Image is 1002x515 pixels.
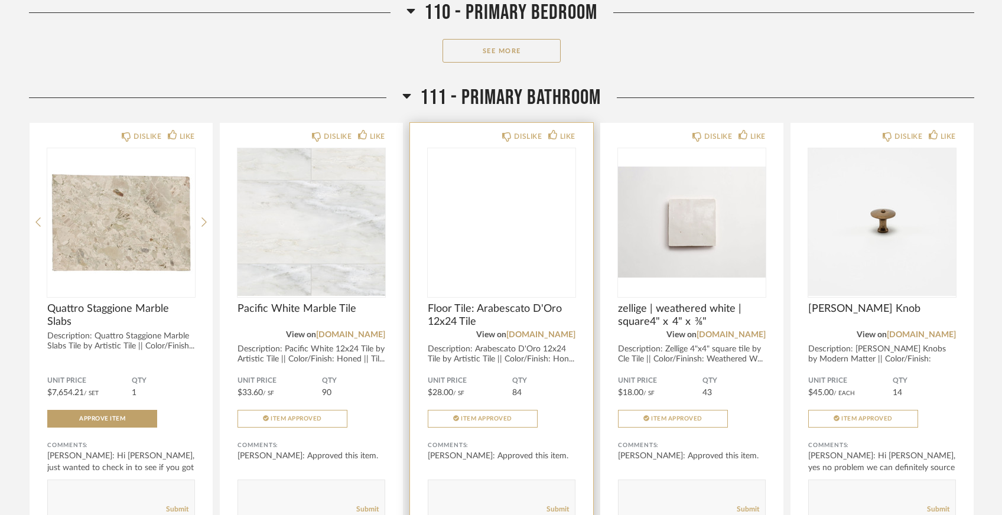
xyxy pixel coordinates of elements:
button: See More [443,39,561,63]
div: LIKE [560,131,575,142]
a: Submit [737,504,759,514]
span: / Set [84,390,99,396]
span: Unit Price [428,376,512,386]
span: Unit Price [618,376,702,386]
div: DISLIKE [704,131,732,142]
button: Item Approved [428,410,538,428]
a: [DOMAIN_NAME] [506,331,575,339]
button: Item Approved [808,410,918,428]
div: DISLIKE [134,131,161,142]
span: 84 [512,389,522,397]
div: Comments: [808,439,956,451]
div: LIKE [370,131,385,142]
div: Description: [PERSON_NAME] Knobs by Modern Matter || Color/Finish: Burnished Brass... [808,344,956,374]
div: Comments: [618,439,766,451]
span: QTY [702,376,766,386]
span: / Each [834,390,855,396]
span: Item Approved [651,416,702,422]
img: undefined [618,148,766,296]
button: Approve Item [47,410,157,428]
div: [PERSON_NAME]: Approved this item. [428,450,575,462]
span: View on [286,331,316,339]
div: [PERSON_NAME]: Approved this item. [618,450,766,462]
a: [DOMAIN_NAME] [697,331,766,339]
span: Item Approved [841,416,893,422]
a: [DOMAIN_NAME] [316,331,385,339]
span: 1 [132,389,136,397]
a: Submit [166,504,188,514]
span: Unit Price [47,376,132,386]
span: $18.00 [618,389,643,397]
div: [PERSON_NAME]: Hi [PERSON_NAME], yes no problem we can definitely source a soa... [808,450,956,485]
span: QTY [322,376,385,386]
span: Unit Price [238,376,322,386]
div: Description: Zellige 4"x4" square tile by Cle Tile || Color/Fininsh: Weathered W... [618,344,766,364]
img: undefined [47,148,195,296]
div: LIKE [180,131,195,142]
a: Submit [927,504,949,514]
span: $33.60 [238,389,263,397]
span: QTY [512,376,575,386]
span: Approve Item [79,416,125,422]
img: undefined [238,148,385,296]
span: Pacific White Marble Tile [238,302,385,315]
div: LIKE [750,131,766,142]
span: QTY [132,376,195,386]
span: View on [857,331,887,339]
a: [DOMAIN_NAME] [887,331,956,339]
div: Comments: [47,439,195,451]
img: undefined [808,148,956,296]
span: View on [666,331,697,339]
button: Item Approved [618,410,728,428]
div: [PERSON_NAME]: Approved this item. [238,450,385,462]
span: Item Approved [271,416,322,422]
span: [PERSON_NAME] Knob [808,302,956,315]
span: QTY [893,376,956,386]
span: Unit Price [808,376,893,386]
a: Submit [546,504,569,514]
div: DISLIKE [514,131,542,142]
span: 111 - Primary Bathroom [420,85,601,110]
span: / SF [453,390,464,396]
span: zellige | weathered white | square4" x 4" x ⅜" [618,302,766,328]
div: LIKE [941,131,956,142]
span: / SF [263,390,274,396]
span: $45.00 [808,389,834,397]
span: Floor Tile: Arabescato D'Oro 12x24 Tile [428,302,575,328]
span: View on [476,331,506,339]
span: $7,654.21 [47,389,84,397]
span: Item Approved [461,416,512,422]
span: 14 [893,389,902,397]
div: Description: Pacific White 12x24 Tile by Artistic Tile || Color/Finish: Honed || Til... [238,344,385,364]
div: Description: Quattro Staggione Marble Slabs Tile by Artistic Tile || Color/Finish... [47,331,195,351]
div: [PERSON_NAME]: Hi [PERSON_NAME], just wanted to check in to see if you got a chance to r... [47,450,195,485]
a: Submit [356,504,379,514]
div: DISLIKE [894,131,922,142]
div: Comments: [238,439,385,451]
span: Quattro Staggione Marble Slabs [47,302,195,328]
span: / SF [643,390,655,396]
span: $28.00 [428,389,453,397]
button: Item Approved [238,410,347,428]
div: Description: Arabescato D'Oro 12x24 Tile by Artistic Tile || Color/Finish: Hon... [428,344,575,364]
div: Comments: [428,439,575,451]
div: DISLIKE [324,131,352,142]
span: 90 [322,389,331,397]
span: 43 [702,389,712,397]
